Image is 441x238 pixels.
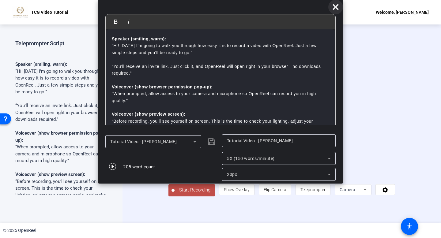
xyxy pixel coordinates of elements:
p: “Hi! [DATE] I’m going to walk you through how easy it is to record a video with OpenReel. Just a ... [15,61,107,95]
div: Teleprompter Script [15,40,64,47]
p: “You’ll receive an invite link. Just click it, and OpenReel will open right in your browser—no do... [15,102,107,123]
p: “When prompted, allow access to your camera and microphone so OpenReel can record you in high qua... [112,84,329,104]
p: “You’ll receive an invite link. Just click it, and OpenReel will open right in your browser—no do... [112,63,329,77]
span: Flip Camera [264,187,286,192]
strong: Voiceover (show browser permission pop-up): [15,130,102,143]
p: “Hi! [DATE] I’m going to walk you through how easy it is to record a video with OpenReel. Just a ... [112,35,329,56]
strong: Voiceover (show preview screen): [112,112,186,117]
div: © 2025 OpenReel [3,227,36,234]
button: Bold (⌘B) [110,16,122,28]
span: 5X (150 words/minute) [227,156,275,161]
span: Camera [340,187,356,192]
span: Tutorial Video - [PERSON_NAME] [110,139,177,144]
p: “Before recording, you’ll see yourself on screen. This is the time to check your lighting, adjust... [112,111,329,131]
span: 20px [227,172,237,177]
strong: Voiceover (show preview screen): [15,172,85,177]
input: Title [227,137,331,144]
div: Welcome, [PERSON_NAME] [376,9,429,16]
strong: Speaker (smiling, warm): [112,36,166,41]
p: “When prompted, allow access to your camera and microphone so OpenReel can record you in high qua... [15,130,107,164]
p: “Before recording, you’ll see yourself on screen. This is the time to check your lighting, adjust... [15,171,107,212]
strong: Speaker (smiling, warm): [15,61,67,67]
img: OpenReel logo [12,6,28,18]
mat-icon: accessibility [406,223,413,230]
span: Show Overlay [224,187,250,192]
span: Teleprompter [300,187,326,192]
strong: Voiceover (show browser permission pop-up): [112,84,213,89]
p: TCG Video Tutorial [31,9,68,16]
span: Start Recording [175,187,215,194]
div: 205 word count [123,163,155,170]
button: Italic (⌘I) [123,16,134,28]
